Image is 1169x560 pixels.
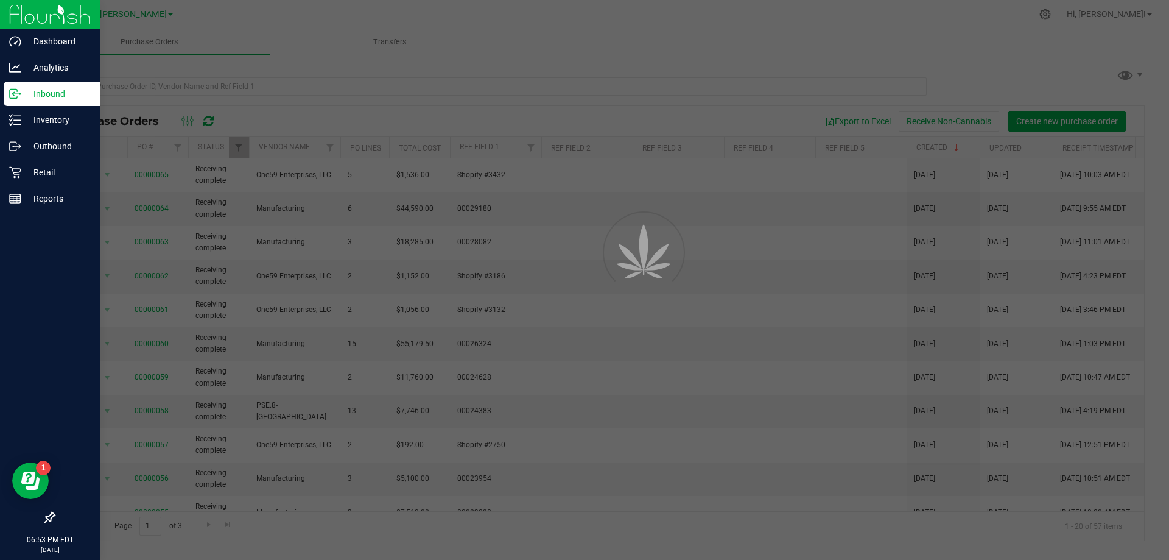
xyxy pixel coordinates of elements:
inline-svg: Dashboard [9,35,21,48]
inline-svg: Analytics [9,62,21,74]
iframe: Resource center [12,463,49,499]
p: 06:53 PM EDT [5,534,94,545]
p: [DATE] [5,545,94,555]
p: Reports [21,191,94,206]
inline-svg: Reports [9,193,21,205]
p: Inventory [21,113,94,127]
inline-svg: Outbound [9,140,21,152]
p: Outbound [21,139,94,154]
p: Dashboard [21,34,94,49]
inline-svg: Inventory [9,114,21,126]
inline-svg: Retail [9,166,21,179]
p: Inbound [21,87,94,101]
p: Retail [21,165,94,180]
inline-svg: Inbound [9,88,21,100]
iframe: Resource center unread badge [36,461,51,475]
p: Analytics [21,60,94,75]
